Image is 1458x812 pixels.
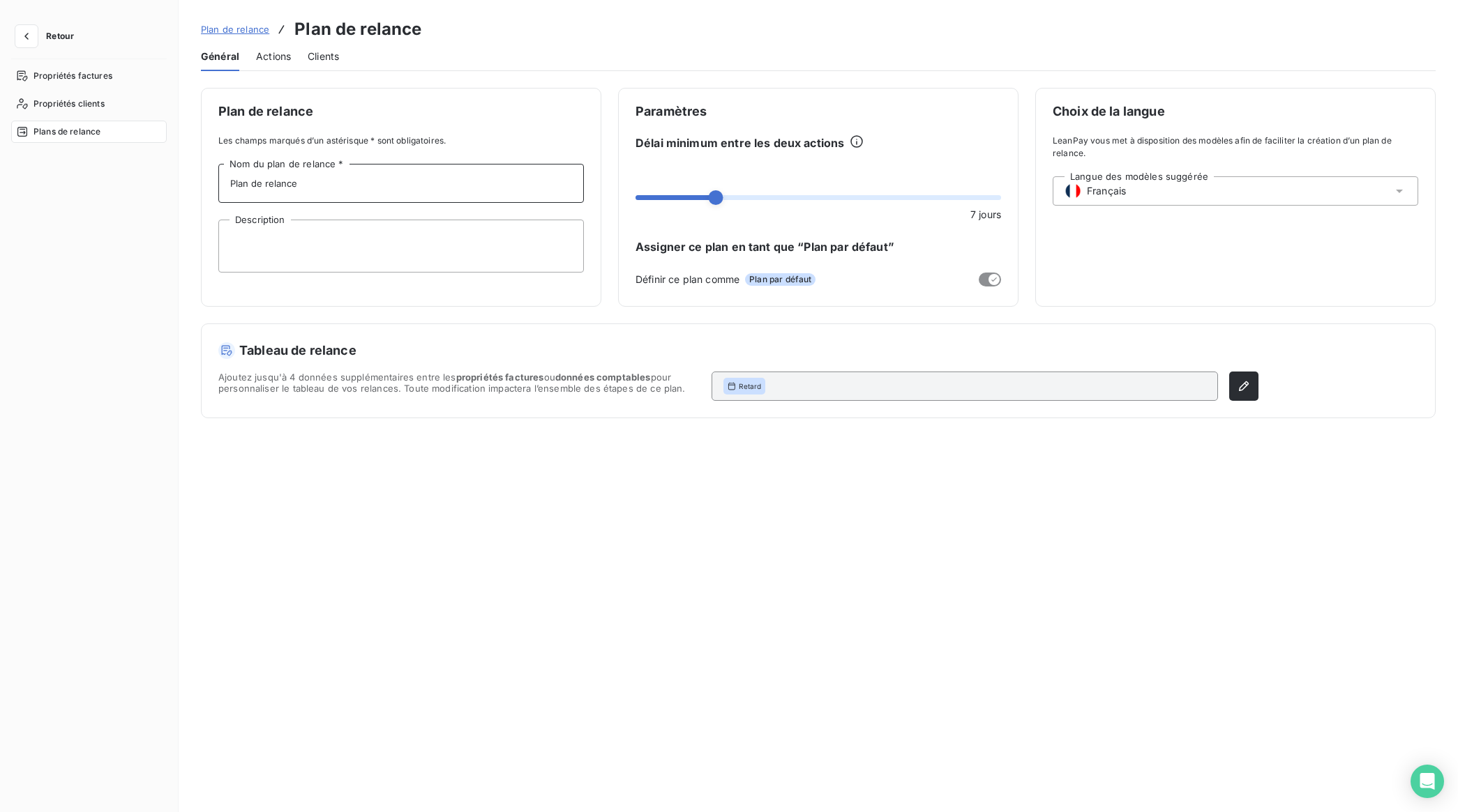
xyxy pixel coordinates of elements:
[11,25,85,47] button: Retour
[201,24,269,35] span: Plan de relance
[636,272,739,286] span: Définir ce plan comme
[201,49,239,63] span: Général
[1087,184,1126,198] span: Français
[1053,135,1418,160] span: LeanPay vous met à disposition des modèles afin de faciliter la création d’un plan de relance.
[308,49,339,63] span: Clients
[636,135,844,151] span: Délai minimum entre les deux actions
[294,17,421,42] h3: Plan de relance
[555,371,651,383] span: données comptables
[218,164,584,203] input: placeholder
[11,65,167,87] a: Propriétés factures
[456,371,544,383] span: propriétés factures
[11,93,167,115] a: Propriétés clients
[745,273,816,286] span: Plan par défaut
[1411,765,1444,798] div: Open Intercom Messenger
[256,49,291,63] span: Actions
[201,22,269,36] a: Plan de relance
[33,70,112,82] span: Propriétés factures
[46,32,74,40] span: Retour
[218,341,1258,360] h5: Tableau de relance
[739,381,761,391] span: Retard
[33,125,100,138] span: Plans de relance
[33,98,105,110] span: Propriétés clients
[218,135,584,147] span: Les champs marqués d’un astérisque * sont obligatoires.
[636,105,1001,118] span: Paramètres
[218,105,584,118] span: Plan de relance
[11,121,167,143] a: Plans de relance
[636,238,1001,255] span: Assigner ce plan en tant que “Plan par défaut”
[218,371,700,401] span: Ajoutez jusqu'à 4 données supplémentaires entre les ou pour personnaliser le tableau de vos relan...
[1053,105,1418,118] span: Choix de la langue
[970,207,1001,222] span: 7 jours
